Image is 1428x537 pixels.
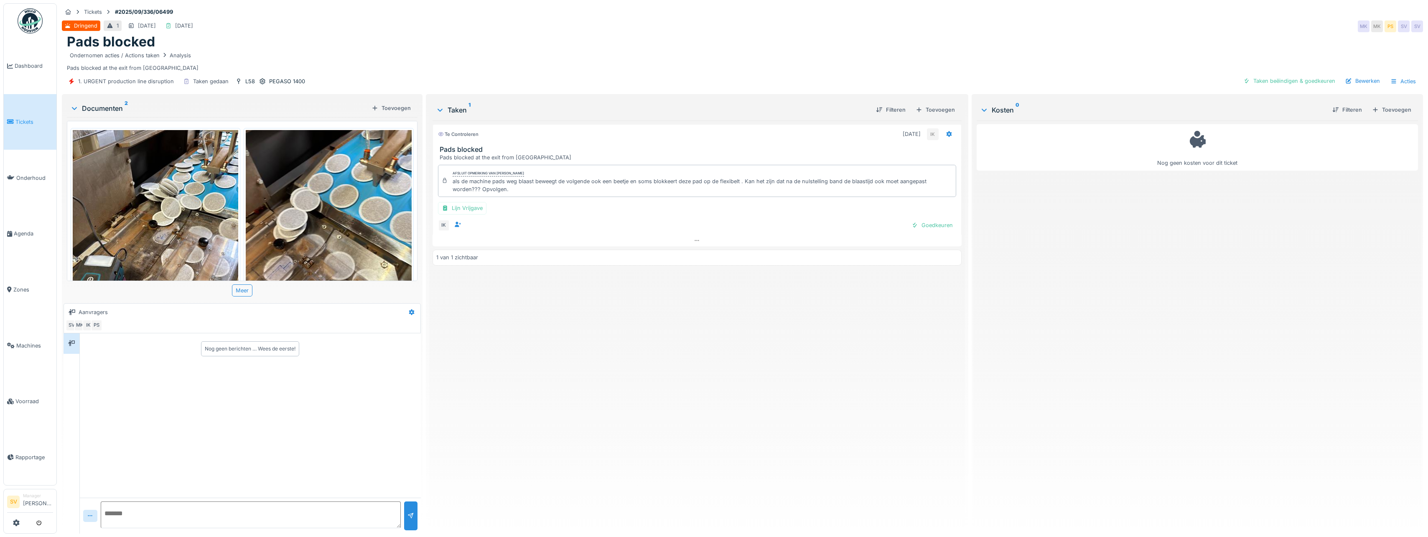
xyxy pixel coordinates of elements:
h3: Pads blocked [440,146,958,153]
sup: 1 [468,105,471,115]
div: Pads blocked at the exit from [GEOGRAPHIC_DATA] [67,50,1418,72]
div: Taken beëindigen & goedkeuren [1240,75,1339,87]
span: Tickets [15,118,53,126]
div: SV [1398,20,1410,32]
div: Toevoegen [912,104,958,115]
div: L58 [245,77,255,85]
div: IK [927,128,939,140]
div: Toevoegen [1369,104,1415,115]
li: SV [7,496,20,508]
div: SV [1411,20,1423,32]
sup: 2 [125,103,128,113]
div: SV [66,320,77,331]
a: Dashboard [4,38,56,94]
a: SV Manager[PERSON_NAME] [7,493,53,513]
img: Badge_color-CXgf-gQk.svg [18,8,43,33]
div: Pads blocked at the exit from [GEOGRAPHIC_DATA] [440,153,958,161]
a: Agenda [4,206,56,262]
div: Manager [23,493,53,499]
div: Lijn Vrijgave [438,202,486,214]
div: Afsluit opmerking van [PERSON_NAME] [453,171,524,176]
span: Voorraad [15,397,53,405]
div: MK [1371,20,1383,32]
div: Nog geen berichten … Wees de eerste! [205,345,295,353]
div: 1 [117,22,119,30]
span: Rapportage [15,453,53,461]
div: Nog geen kosten voor dit ticket [982,128,1413,167]
span: Zones [13,286,53,294]
div: Kosten [980,105,1326,115]
div: IK [438,220,450,231]
div: Taken [436,105,869,115]
div: PEGASO 1400 [269,77,305,85]
div: Ondernomen acties / Actions taken Analysis [70,51,191,59]
div: Te controleren [438,131,479,138]
div: Taken gedaan [193,77,229,85]
a: Voorraad [4,373,56,430]
div: MK [1358,20,1369,32]
div: Filteren [873,104,909,115]
a: Tickets [4,94,56,150]
div: Toevoegen [368,102,414,114]
div: IK [82,320,94,331]
div: Filteren [1329,104,1365,115]
strong: #2025/09/336/06499 [112,8,176,16]
img: 3tp2gt2defhxlvkjp4gpzp9i9czy [73,130,238,351]
div: Documenten [70,103,368,113]
div: Goedkeuren [908,220,956,231]
div: [DATE] [903,130,921,138]
span: Dashboard [15,62,53,70]
img: w462qt6oli2uvifh6pn3ibeasnhc [246,130,411,351]
div: [DATE] [138,22,156,30]
div: Tickets [84,8,102,16]
span: Machines [16,342,53,350]
div: 1. URGENT production line disruption [78,77,174,85]
div: Dringend [74,22,97,30]
div: Meer [232,284,252,297]
h1: Pads blocked [67,34,155,50]
span: Onderhoud [16,174,53,182]
div: [DATE] [175,22,193,30]
span: Agenda [14,230,53,238]
div: als de machine pads weg blaast beweegt de volgende ook een beetje en soms blokkeert deze pad op d... [453,177,952,193]
div: Aanvragers [79,308,108,316]
div: Bewerken [1342,75,1383,87]
sup: 0 [1016,105,1019,115]
a: Onderhoud [4,150,56,206]
li: [PERSON_NAME] [23,493,53,511]
div: PS [91,320,102,331]
div: PS [1385,20,1396,32]
div: Acties [1387,75,1420,87]
div: MK [74,320,86,331]
a: Zones [4,262,56,318]
div: 1 van 1 zichtbaar [436,253,478,261]
a: Machines [4,317,56,373]
a: Rapportage [4,430,56,486]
